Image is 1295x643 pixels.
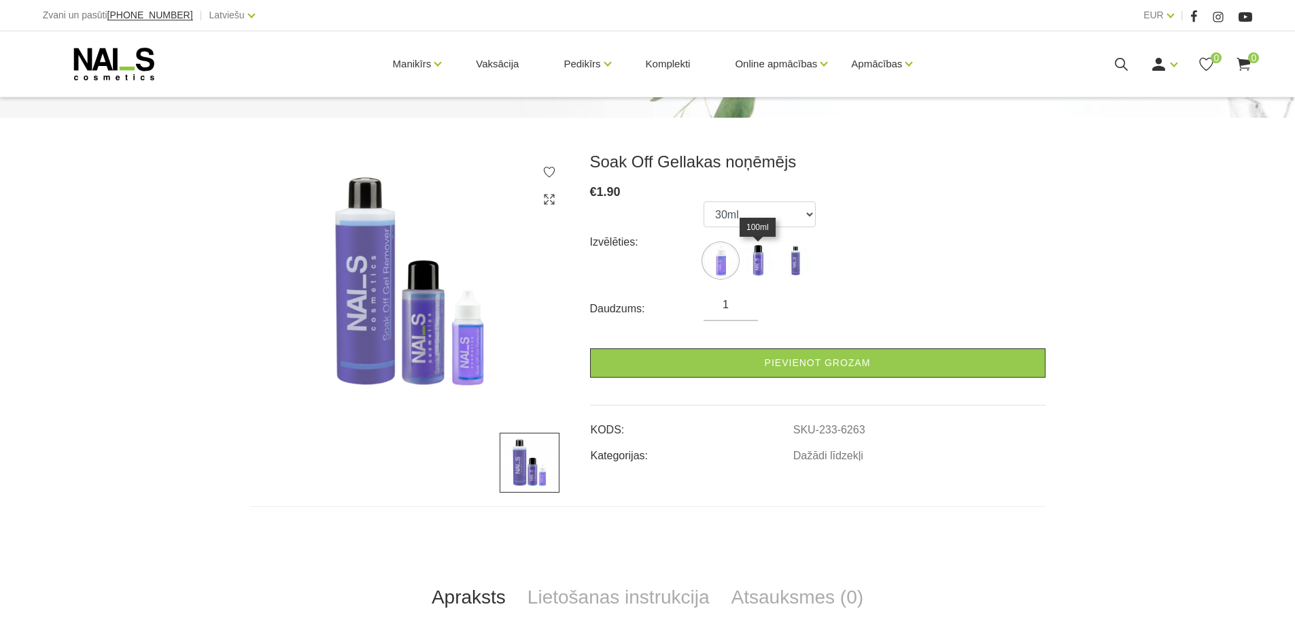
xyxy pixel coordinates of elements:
a: Dažādi līdzekļi [793,450,863,462]
a: [PHONE_NUMBER] [107,10,193,20]
a: Vaksācija [465,31,530,97]
span: | [1181,7,1184,24]
span: 0 [1211,52,1222,63]
img: ... [704,244,738,278]
span: 1.90 [597,185,621,199]
a: 0 [1235,56,1252,73]
a: Manikīrs [393,37,432,91]
a: Pedikīrs [564,37,600,91]
a: Latviešu [209,7,245,23]
a: SKU-233-6263 [793,424,865,436]
img: ... [741,244,775,278]
div: Zvani un pasūti [43,7,193,24]
span: | [200,7,203,24]
td: Kategorijas: [590,438,793,464]
a: Lietošanas instrukcija [517,575,721,620]
a: Pievienot grozam [590,348,1046,378]
img: ... [778,244,812,278]
a: Apmācības [851,37,902,91]
a: Online apmācības [735,37,817,91]
a: Komplekti [635,31,702,97]
a: Atsauksmes (0) [721,575,875,620]
a: Apraksts [421,575,517,620]
span: 0 [1248,52,1259,63]
span: € [590,185,597,199]
a: EUR [1143,7,1164,23]
td: KODS: [590,412,793,438]
div: Daudzums: [590,298,704,320]
div: Izvēlēties: [590,231,704,253]
img: ... [250,152,570,412]
h3: Soak Off Gellakas noņēmējs [590,152,1046,172]
img: ... [500,433,559,493]
a: 0 [1198,56,1215,73]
